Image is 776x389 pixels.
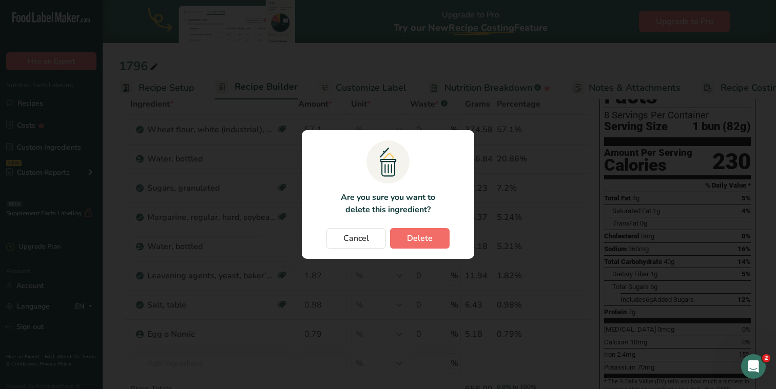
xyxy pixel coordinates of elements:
button: Cancel [326,228,386,249]
span: Delete [407,232,433,244]
p: Are you sure you want to delete this ingredient? [335,191,441,216]
button: Delete [390,228,450,249]
span: Cancel [343,232,369,244]
span: 2 [762,354,770,362]
iframe: Intercom live chat [741,354,766,379]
